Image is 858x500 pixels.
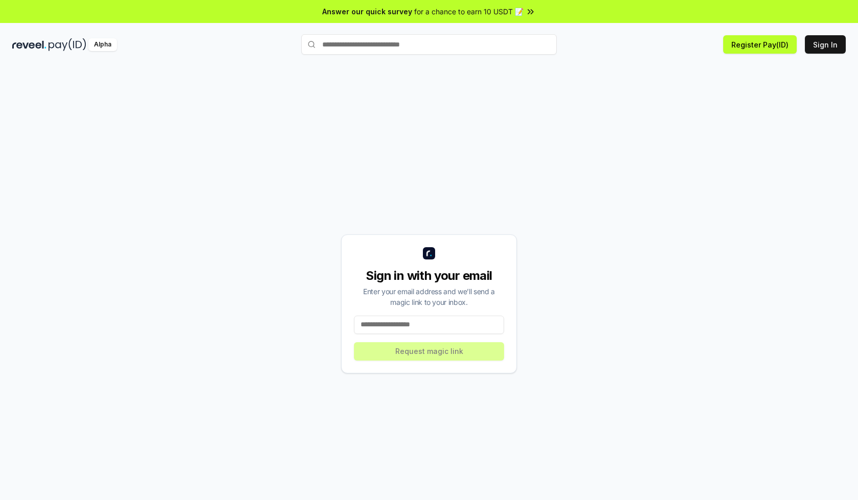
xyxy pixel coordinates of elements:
img: reveel_dark [12,38,46,51]
div: Alpha [88,38,117,51]
img: pay_id [49,38,86,51]
span: Answer our quick survey [322,6,412,17]
button: Register Pay(ID) [723,35,797,54]
img: logo_small [423,247,435,259]
div: Sign in with your email [354,268,504,284]
span: for a chance to earn 10 USDT 📝 [414,6,523,17]
div: Enter your email address and we’ll send a magic link to your inbox. [354,286,504,307]
button: Sign In [805,35,846,54]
